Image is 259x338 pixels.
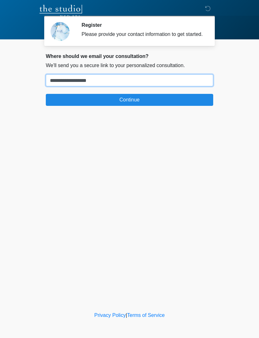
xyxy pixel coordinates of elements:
[46,94,213,106] button: Continue
[94,312,126,318] a: Privacy Policy
[39,5,82,17] img: The Studio Med Spa Logo
[46,53,213,59] h2: Where should we email your consultation?
[81,22,204,28] h2: Register
[81,31,204,38] div: Please provide your contact information to get started.
[51,22,69,41] img: Agent Avatar
[126,312,127,318] a: |
[46,62,213,69] p: We'll send you a secure link to your personalized consultation.
[127,312,165,318] a: Terms of Service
